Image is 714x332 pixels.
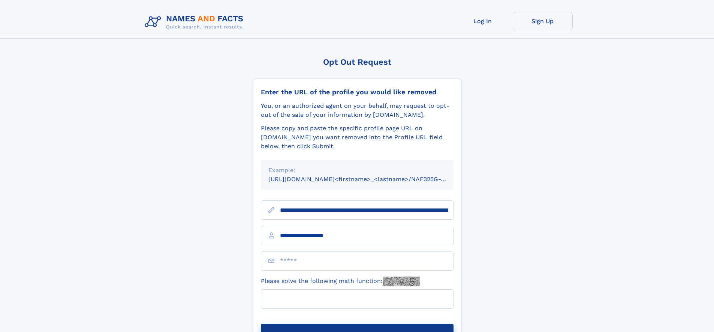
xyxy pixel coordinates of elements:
[261,88,454,96] div: Enter the URL of the profile you would like removed
[261,124,454,151] div: Please copy and paste the specific profile page URL on [DOMAIN_NAME] you want removed into the Pr...
[261,101,454,119] div: You, or an authorized agent on your behalf, may request to opt-out of the sale of your informatio...
[268,176,468,183] small: [URL][DOMAIN_NAME]<firstname>_<lastname>/NAF325G-xxxxxxxx
[142,12,250,32] img: Logo Names and Facts
[513,12,573,30] a: Sign Up
[453,12,513,30] a: Log In
[261,277,420,286] label: Please solve the following math function:
[253,57,461,67] div: Opt Out Request
[268,166,446,175] div: Example:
